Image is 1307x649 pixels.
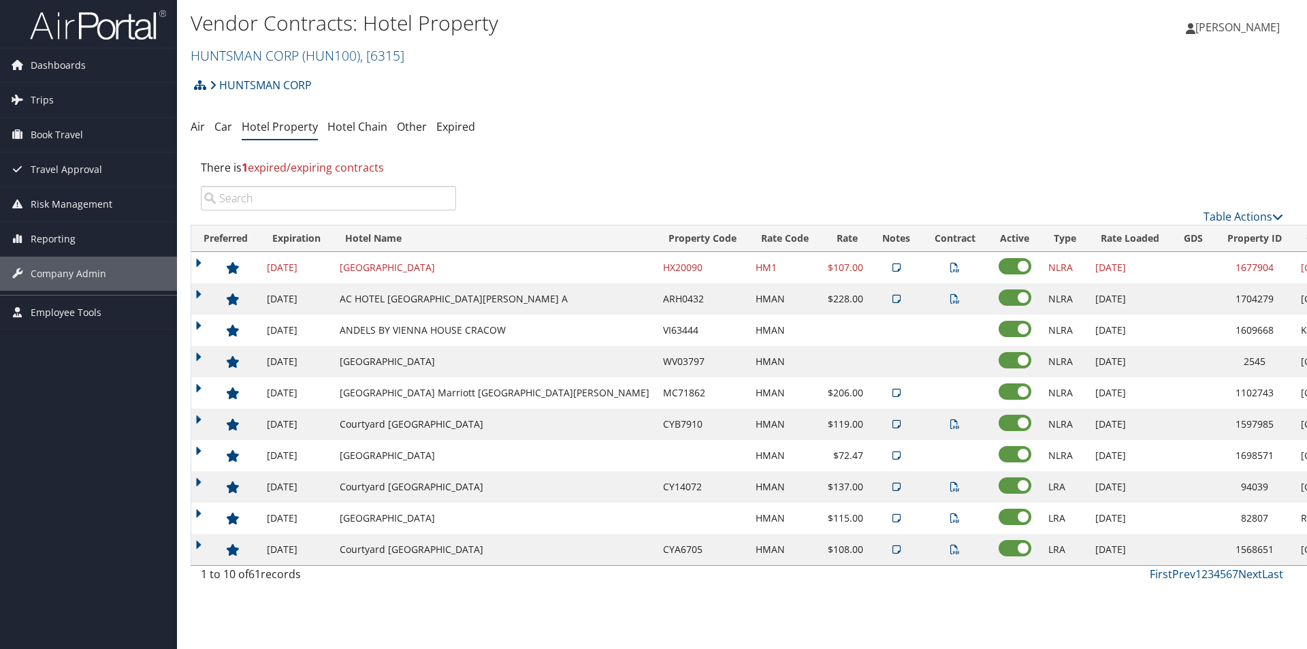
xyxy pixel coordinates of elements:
td: NLRA [1042,377,1088,409]
td: VI63444 [656,315,749,346]
td: $115.00 [821,503,870,534]
td: [DATE] [1088,252,1172,283]
td: HMAN [749,283,821,315]
td: Courtyard [GEOGRAPHIC_DATA] [333,534,656,565]
td: [DATE] [260,283,333,315]
td: 1568651 [1215,534,1294,565]
td: LRA [1042,471,1088,503]
td: NLRA [1042,409,1088,440]
td: NLRA [1042,252,1088,283]
th: Rate Code: activate to sort column ascending [749,225,821,252]
td: [DATE] [260,252,333,283]
th: Notes: activate to sort column ascending [870,225,922,252]
img: airportal-logo.png [30,9,166,41]
td: HMAN [749,409,821,440]
td: [DATE] [260,377,333,409]
span: Employee Tools [31,296,101,330]
td: HMAN [749,534,821,565]
td: $72.47 [821,440,870,471]
td: [GEOGRAPHIC_DATA] [333,503,656,534]
td: CYA6705 [656,534,749,565]
td: 2545 [1215,346,1294,377]
td: NLRA [1042,346,1088,377]
td: 1698571 [1215,440,1294,471]
th: Property Code: activate to sort column ascending [656,225,749,252]
span: Travel Approval [31,153,102,187]
span: Trips [31,83,54,117]
td: [DATE] [1088,409,1172,440]
td: NLRA [1042,283,1088,315]
span: Risk Management [31,187,112,221]
td: [DATE] [260,346,333,377]
td: [DATE] [260,534,333,565]
a: First [1150,567,1172,582]
span: Company Admin [31,257,106,291]
a: Prev [1172,567,1195,582]
td: [DATE] [1088,315,1172,346]
td: [DATE] [1088,346,1172,377]
th: Rate: activate to sort column ascending [821,225,870,252]
td: HM1 [749,252,821,283]
td: HMAN [749,503,821,534]
span: 61 [248,567,261,582]
th: GDS: activate to sort column ascending [1172,225,1215,252]
a: Car [214,119,232,134]
th: Type: activate to sort column ascending [1042,225,1088,252]
a: 7 [1232,567,1238,582]
a: Hotel Chain [327,119,387,134]
td: Courtyard [GEOGRAPHIC_DATA] [333,409,656,440]
th: Rate Loaded: activate to sort column ascending [1088,225,1172,252]
a: 6 [1226,567,1232,582]
div: There is [191,149,1293,186]
td: $108.00 [821,534,870,565]
span: Reporting [31,222,76,256]
a: HUNTSMAN CORP [210,72,312,99]
td: [GEOGRAPHIC_DATA] Marriott [GEOGRAPHIC_DATA][PERSON_NAME] [333,377,656,409]
td: HX20090 [656,252,749,283]
td: [DATE] [1088,440,1172,471]
span: ( HUN100 ) [302,46,360,65]
strong: 1 [242,160,248,175]
span: , [ 6315 ] [360,46,404,65]
td: $228.00 [821,283,870,315]
a: Table Actions [1204,209,1283,224]
th: Preferred: activate to sort column ascending [191,225,260,252]
a: Next [1238,567,1262,582]
td: [GEOGRAPHIC_DATA] [333,440,656,471]
a: Hotel Property [242,119,318,134]
td: [DATE] [260,503,333,534]
td: Courtyard [GEOGRAPHIC_DATA] [333,471,656,503]
td: NLRA [1042,440,1088,471]
a: 5 [1220,567,1226,582]
td: [GEOGRAPHIC_DATA] [333,252,656,283]
td: 94039 [1215,471,1294,503]
th: Expiration: activate to sort column descending [260,225,333,252]
td: HMAN [749,440,821,471]
td: 1102743 [1215,377,1294,409]
span: [PERSON_NAME] [1195,20,1280,35]
a: 2 [1201,567,1208,582]
span: expired/expiring contracts [242,160,384,175]
td: [DATE] [260,315,333,346]
td: [DATE] [1088,377,1172,409]
th: Property ID: activate to sort column ascending [1215,225,1294,252]
a: Other [397,119,427,134]
td: [DATE] [260,471,333,503]
td: ARH0432 [656,283,749,315]
a: 4 [1214,567,1220,582]
td: $107.00 [821,252,870,283]
a: Air [191,119,205,134]
a: Last [1262,567,1283,582]
td: LRA [1042,503,1088,534]
td: [DATE] [260,409,333,440]
td: [DATE] [1088,534,1172,565]
td: LRA [1042,534,1088,565]
td: 82807 [1215,503,1294,534]
td: HMAN [749,377,821,409]
td: [DATE] [1088,503,1172,534]
td: AC HOTEL [GEOGRAPHIC_DATA][PERSON_NAME] A [333,283,656,315]
td: 1609668 [1215,315,1294,346]
td: [DATE] [1088,283,1172,315]
th: Contract: activate to sort column ascending [922,225,988,252]
a: Expired [436,119,475,134]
